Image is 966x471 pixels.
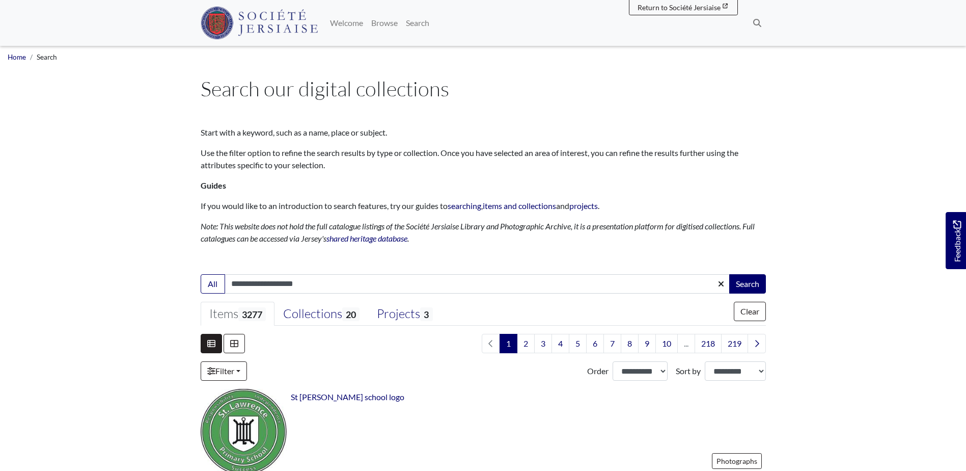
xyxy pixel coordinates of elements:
a: Goto page 10 [655,334,678,353]
span: Return to Société Jersiaise [638,3,721,12]
a: Browse [367,13,402,33]
div: Projects [377,306,432,322]
a: Goto page 9 [638,334,656,353]
a: Next page [748,334,766,353]
p: Use the filter option to refine the search results by type or collection. Once you have selected ... [201,147,766,171]
input: Enter one or more search terms... [225,274,730,294]
label: Order [587,365,609,377]
nav: pagination [478,334,766,353]
a: items and collections [483,201,556,211]
strong: Guides [201,180,226,190]
p: If you would like to an introduction to search features, try our guides to , and . [201,200,766,212]
span: 3277 [238,307,266,321]
a: Welcome [326,13,367,33]
span: 3 [420,307,432,321]
a: Goto page 5 [569,334,587,353]
a: Goto page 218 [695,334,722,353]
img: Société Jersiaise [201,7,318,39]
a: Goto page 7 [603,334,621,353]
em: Note: This website does not hold the full catalogue listings of the Société Jersiaise Library and... [201,221,755,243]
div: Items [209,306,266,322]
div: Collections [283,306,360,322]
a: Goto page 6 [586,334,604,353]
a: Société Jersiaise logo [201,4,318,42]
a: Goto page 3 [534,334,552,353]
a: Goto page 8 [621,334,639,353]
a: Would you like to provide feedback? [946,212,966,269]
a: Filter [201,361,247,381]
a: Photographs [712,453,762,469]
a: searching [448,201,481,211]
li: Previous page [482,334,500,353]
label: Sort by [676,365,701,377]
a: Goto page 219 [721,334,748,353]
button: Clear [734,302,766,321]
span: Search [37,53,57,61]
a: shared heritage database [326,233,407,243]
p: Start with a keyword, such as a name, place or subject. [201,126,766,139]
span: Feedback [951,220,963,261]
a: St [PERSON_NAME] school logo [291,392,404,402]
button: All [201,274,225,294]
h1: Search our digital collections [201,76,766,101]
a: Home [8,53,26,61]
a: Goto page 4 [551,334,569,353]
button: Search [729,274,766,294]
a: Search [402,13,433,33]
span: Goto page 1 [500,334,517,353]
a: projects [569,201,598,211]
a: Goto page 2 [517,334,535,353]
span: 20 [342,307,360,321]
